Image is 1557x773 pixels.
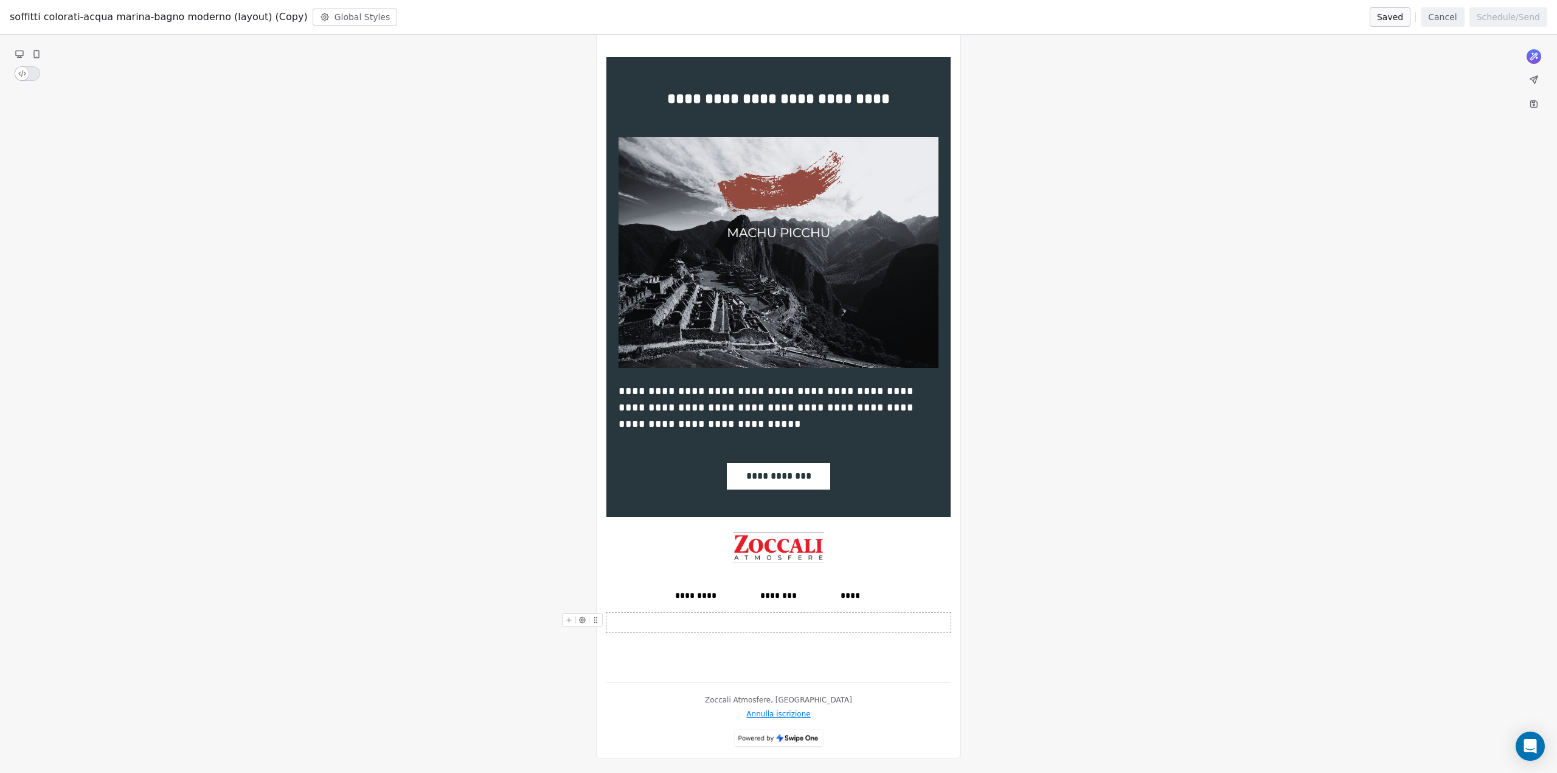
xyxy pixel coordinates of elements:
button: Global Styles [313,9,398,26]
span: soffitti colorati-acqua marina-bagno moderno (layout) (Copy) [10,10,308,24]
button: Cancel [1421,7,1464,27]
div: Open Intercom Messenger [1516,732,1545,761]
button: Saved [1370,7,1410,27]
button: Schedule/Send [1469,7,1547,27]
